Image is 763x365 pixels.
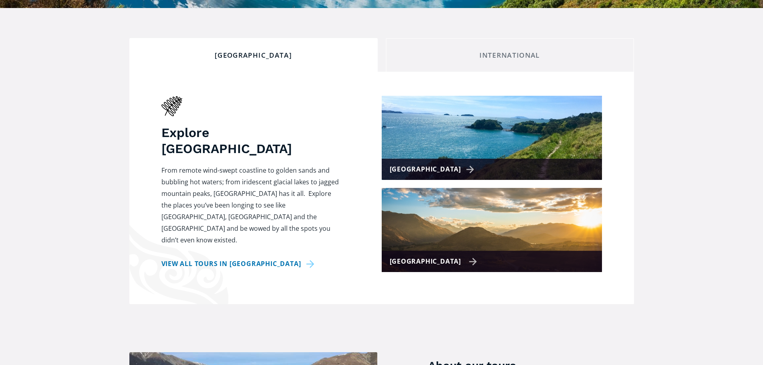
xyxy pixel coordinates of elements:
[382,188,602,272] a: [GEOGRAPHIC_DATA]
[390,163,477,175] div: [GEOGRAPHIC_DATA]
[161,165,342,246] p: From remote wind-swept coastline to golden sands and bubbling hot waters; from iridescent glacial...
[136,51,371,60] div: [GEOGRAPHIC_DATA]
[161,125,342,157] h3: Explore [GEOGRAPHIC_DATA]
[390,256,477,267] div: [GEOGRAPHIC_DATA]
[382,96,602,180] a: [GEOGRAPHIC_DATA]
[393,51,627,60] div: International
[161,258,317,270] a: View all tours in [GEOGRAPHIC_DATA]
